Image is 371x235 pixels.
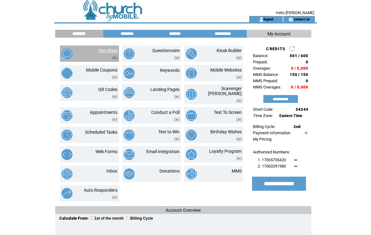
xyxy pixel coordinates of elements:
[174,95,180,99] img: video.png
[236,137,242,141] img: video.png
[290,53,308,58] span: 561 / 600
[59,216,89,221] span: Calculate From:
[186,68,197,79] img: mobile-websites.png
[174,118,180,121] img: video.png
[98,87,117,92] a: QR Codes
[124,110,135,121] img: conduct-a-poll.png
[210,67,242,72] a: Mobile Websites
[62,87,73,98] img: qr-codes.png
[124,68,135,79] img: keywords.png
[174,56,180,60] img: video.png
[62,168,73,179] img: inbox.png
[253,66,271,71] span: Overages:
[253,113,273,118] span: Time Zone:
[217,48,242,53] a: Kiosk Builder
[253,60,267,64] span: Prepaid:
[253,107,273,112] span: Short Code:
[236,76,242,79] img: video.png
[293,124,300,129] span: 2nd
[253,131,290,135] a: Payment Information
[214,110,242,115] a: Text To Screen
[91,216,124,221] label: 1st of the month
[124,168,135,179] img: donations.png
[293,17,310,21] a: contact us
[62,149,73,160] img: web-forms.png
[266,46,285,51] span: CREDITS
[112,95,117,99] img: video.png
[151,110,180,115] a: Conduct a Poll
[236,157,242,160] img: video.png
[186,168,197,179] img: mms.png
[90,110,117,115] a: Appointments
[166,208,201,213] span: Account Overview
[232,168,242,174] a: MMS
[290,72,308,77] span: 150 / 150
[146,149,180,154] a: Email Integration
[306,78,308,83] span: 0
[174,137,180,141] img: video.png
[253,72,279,77] span: MMS Balance:
[98,48,117,53] a: Text Blast
[112,76,117,79] img: video.png
[259,17,264,22] img: account_icon.gif
[124,149,135,160] img: email-integration.png
[160,68,180,73] a: Keywords
[186,149,197,160] img: loyalty-program.png
[124,87,135,98] img: landing-pages.png
[124,130,135,141] img: text-to-win.png
[95,149,117,154] a: Web Forms
[124,48,135,59] img: questionnaire.png
[288,17,293,22] img: contact_us_icon.gif
[276,11,314,15] span: Hello [PERSON_NAME]
[253,85,281,89] span: MMS Overages:
[112,56,117,60] img: video.png
[159,168,180,174] a: Donations
[253,124,275,129] span: Billing Cycle:
[152,48,180,53] a: Questionnaire
[84,188,117,193] a: Auto Responders
[279,114,302,118] span: Eastern Time
[62,48,73,59] img: text-blast.png
[267,31,291,36] span: My Account
[210,129,242,134] a: Birthday Wishes
[291,66,308,71] span: 0 / 5,000
[85,130,117,135] a: Scheduled Tasks
[112,118,117,121] img: video.png
[126,216,130,220] input: Billing Cycle
[236,56,242,60] img: video.png
[150,87,180,92] a: Landing Pages
[253,53,268,58] span: Balance:
[112,196,117,199] img: video.png
[209,149,242,154] a: Loyalty Program
[258,158,286,162] span: 1. 17065755420
[186,48,197,59] img: kiosk-builder.png
[253,137,272,142] a: My Pricing
[291,85,308,89] span: 0 / 5,000
[208,86,242,96] a: Scavenger [PERSON_NAME]
[258,164,286,168] span: 2. 17063291980
[236,118,242,121] img: video.png
[264,17,273,21] a: logout
[186,110,197,121] img: text-to-screen.png
[158,129,180,134] a: Text to Win
[186,130,197,141] img: birthday-wishes.png
[186,89,197,100] img: scavenger-hunt.png
[62,68,73,79] img: mobile-coupons.png
[86,67,117,72] a: Mobile Coupons
[62,110,73,121] img: appointments.png
[253,150,290,154] span: Authorized Numbers:
[106,168,117,174] a: Inbox
[306,60,308,64] span: 0
[62,188,73,199] img: auto-responders.png
[126,216,153,221] label: Billing Cycle
[91,216,94,220] input: 1st of the month
[296,107,308,112] span: 54244
[236,99,242,103] img: video.png
[62,130,73,141] img: scheduled-tasks.png
[253,78,278,83] span: MMS Prepaid:
[303,131,308,134] img: help.gif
